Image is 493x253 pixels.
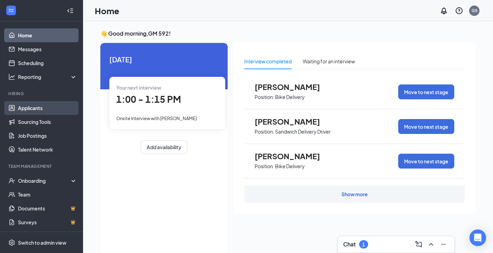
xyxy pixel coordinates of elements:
[8,239,15,246] svg: Settings
[18,115,77,129] a: Sourcing Tools
[18,56,77,70] a: Scheduling
[18,239,66,246] div: Switch to admin view
[472,8,477,13] div: G5
[8,91,76,97] div: Hiring
[275,128,331,135] p: Sandwich Delivery Driver
[18,215,77,229] a: SurveysCrown
[275,163,305,170] p: Bike Delivery
[244,57,292,65] div: Interview completed
[255,152,331,161] span: [PERSON_NAME]
[341,191,368,198] div: Show more
[116,84,161,91] span: Your next interview
[18,101,77,115] a: Applicants
[440,7,448,15] svg: Notifications
[95,5,119,17] h1: Home
[8,163,76,169] div: Team Management
[414,240,423,249] svg: ComposeMessage
[255,163,274,170] p: Position:
[439,240,448,249] svg: Minimize
[413,239,424,250] button: ComposeMessage
[455,7,463,15] svg: QuestionInfo
[18,129,77,143] a: Job Postings
[18,177,71,184] div: Onboarding
[255,117,331,126] span: [PERSON_NAME]
[398,119,454,134] button: Move to next stage
[362,242,365,247] div: 1
[18,73,77,80] div: Reporting
[343,241,356,248] h3: Chat
[398,84,454,99] button: Move to next stage
[398,154,454,169] button: Move to next stage
[141,140,187,154] button: Add availability
[275,94,305,100] p: Bike Delivery
[18,42,77,56] a: Messages
[8,177,15,184] svg: UserCheck
[18,28,77,42] a: Home
[427,240,435,249] svg: ChevronUp
[255,128,274,135] p: Position:
[426,239,437,250] button: ChevronUp
[438,239,449,250] button: Minimize
[8,73,15,80] svg: Analysis
[67,7,74,14] svg: Collapse
[100,30,476,37] h3: 👋 Good morning, GM 592 !
[18,188,77,201] a: Team
[109,54,219,65] span: [DATE]
[8,7,15,14] svg: WorkstreamLogo
[255,82,331,91] span: [PERSON_NAME]
[469,229,486,246] div: Open Intercom Messenger
[116,93,181,105] span: 1:00 - 1:15 PM
[255,94,274,100] p: Position:
[18,201,77,215] a: DocumentsCrown
[18,143,77,156] a: Talent Network
[303,57,355,65] div: Waiting for an interview
[116,116,197,121] span: Onsite Interview with [PERSON_NAME]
